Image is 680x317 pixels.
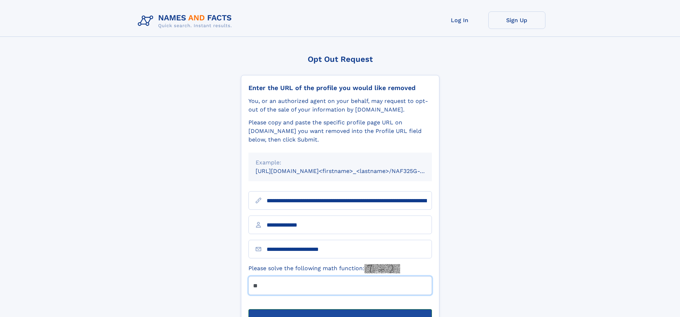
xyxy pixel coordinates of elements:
[431,11,488,29] a: Log In
[241,55,439,64] div: Opt Out Request
[248,264,400,273] label: Please solve the following math function:
[248,97,432,114] div: You, or an authorized agent on your behalf, may request to opt-out of the sale of your informatio...
[135,11,238,31] img: Logo Names and Facts
[248,118,432,144] div: Please copy and paste the specific profile page URL on [DOMAIN_NAME] you want removed into the Pr...
[248,84,432,92] div: Enter the URL of the profile you would like removed
[256,168,445,174] small: [URL][DOMAIN_NAME]<firstname>_<lastname>/NAF325G-xxxxxxxx
[488,11,545,29] a: Sign Up
[256,158,425,167] div: Example:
